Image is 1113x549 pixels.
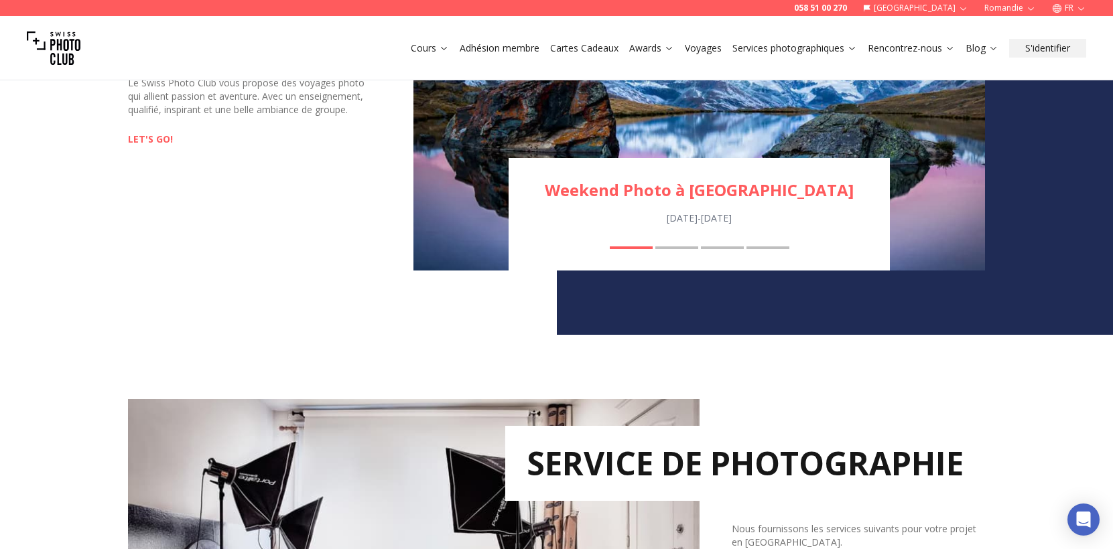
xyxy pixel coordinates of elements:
[727,39,862,58] button: Services photographiques
[405,39,454,58] button: Cours
[732,42,857,55] a: Services photographiques
[629,42,674,55] a: Awards
[960,39,1004,58] button: Blog
[550,42,618,55] a: Cartes Cadeaux
[679,39,727,58] button: Voyages
[685,42,722,55] a: Voyages
[128,133,173,146] a: LET'S GO!
[509,179,890,201] a: Weekend Photo à [GEOGRAPHIC_DATA]
[527,447,964,479] h2: SERVICE DE PHOTOGRAPHIE
[868,42,955,55] a: Rencontrez-nous
[1009,39,1086,58] button: S'identifier
[794,3,847,13] a: 058 51 00 270
[545,39,624,58] button: Cartes Cadeaux
[411,42,449,55] a: Cours
[1067,503,1100,536] div: Open Intercom Messenger
[732,522,986,549] p: Nous fournissons les services suivants pour votre projet en [GEOGRAPHIC_DATA].
[460,42,539,55] a: Adhésion membre
[624,39,679,58] button: Awards
[862,39,960,58] button: Rencontrez-nous
[27,21,80,75] img: Swiss photo club
[128,76,365,116] span: Le Swiss Photo Club vous propose des voyages photo qui allient passion et aventure. Avec un ensei...
[966,42,998,55] a: Blog
[454,39,545,58] button: Adhésion membre
[509,212,890,225] div: [DATE] - [DATE]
